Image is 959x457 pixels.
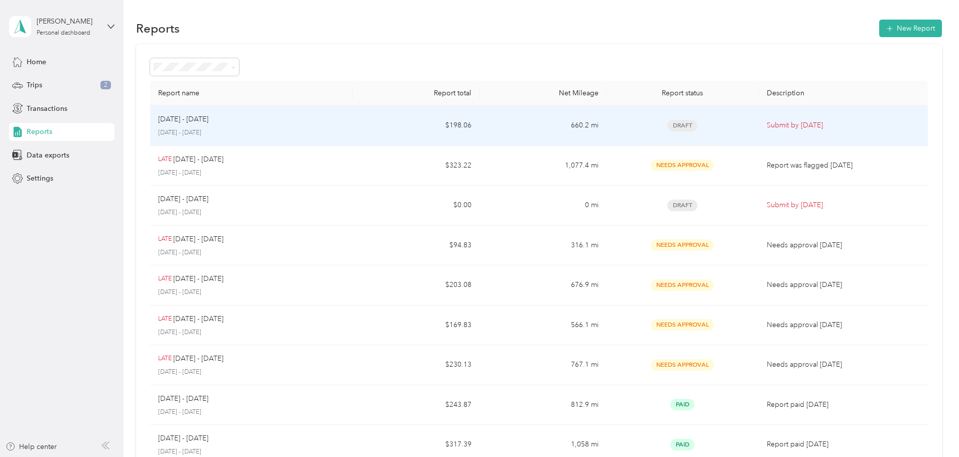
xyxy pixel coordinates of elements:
[879,20,942,37] button: New Report
[100,81,111,90] span: 2
[615,89,751,97] div: Report status
[158,248,345,257] p: [DATE] - [DATE]
[651,160,714,171] span: Needs Approval
[158,169,345,178] p: [DATE] - [DATE]
[158,194,208,205] p: [DATE] - [DATE]
[158,288,345,297] p: [DATE] - [DATE]
[480,226,606,266] td: 316.1 mi
[480,265,606,306] td: 676.9 mi
[27,150,69,161] span: Data exports
[480,146,606,186] td: 1,077.4 mi
[759,81,928,106] th: Description
[158,433,208,444] p: [DATE] - [DATE]
[158,235,172,244] p: LATE
[651,279,714,291] span: Needs Approval
[353,345,480,385] td: $230.13
[670,439,694,450] span: Paid
[667,120,697,131] span: Draft
[667,200,697,211] span: Draft
[158,393,208,404] p: [DATE] - [DATE]
[173,314,223,325] p: [DATE] - [DATE]
[27,126,52,137] span: Reports
[651,239,714,251] span: Needs Approval
[767,200,920,211] p: Submit by [DATE]
[37,30,90,36] div: Personal dashboard
[767,439,920,450] p: Report paid [DATE]
[480,385,606,425] td: 812.9 mi
[353,265,480,306] td: $203.08
[173,353,223,364] p: [DATE] - [DATE]
[158,208,345,217] p: [DATE] - [DATE]
[767,279,920,290] p: Needs approval [DATE]
[480,186,606,226] td: 0 mi
[27,173,53,184] span: Settings
[903,401,959,457] iframe: Everlance-gr Chat Button Frame
[651,359,714,371] span: Needs Approval
[27,57,46,67] span: Home
[353,106,480,146] td: $198.06
[158,315,172,324] p: LATE
[150,81,353,106] th: Report name
[480,81,606,106] th: Net Mileage
[158,447,345,456] p: [DATE] - [DATE]
[353,146,480,186] td: $323.22
[173,154,223,165] p: [DATE] - [DATE]
[670,399,694,410] span: Paid
[767,120,920,131] p: Submit by [DATE]
[480,345,606,385] td: 767.1 mi
[353,306,480,346] td: $169.83
[767,320,920,331] p: Needs approval [DATE]
[651,319,714,331] span: Needs Approval
[173,273,223,284] p: [DATE] - [DATE]
[158,408,345,417] p: [DATE] - [DATE]
[480,106,606,146] td: 660.2 mi
[767,359,920,370] p: Needs approval [DATE]
[37,16,99,27] div: [PERSON_NAME]
[767,399,920,410] p: Report paid [DATE]
[353,385,480,425] td: $243.87
[27,103,67,114] span: Transactions
[158,274,172,283] p: LATE
[158,328,345,337] p: [DATE] - [DATE]
[158,155,172,164] p: LATE
[136,23,180,34] h1: Reports
[158,368,345,377] p: [DATE] - [DATE]
[767,240,920,251] p: Needs approval [DATE]
[27,80,42,90] span: Trips
[158,354,172,363] p: LATE
[6,441,57,452] button: Help center
[480,306,606,346] td: 566.1 mi
[767,160,920,171] p: Report was flagged [DATE]
[173,234,223,245] p: [DATE] - [DATE]
[158,128,345,137] p: [DATE] - [DATE]
[353,81,480,106] th: Report total
[158,114,208,125] p: [DATE] - [DATE]
[353,226,480,266] td: $94.83
[353,186,480,226] td: $0.00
